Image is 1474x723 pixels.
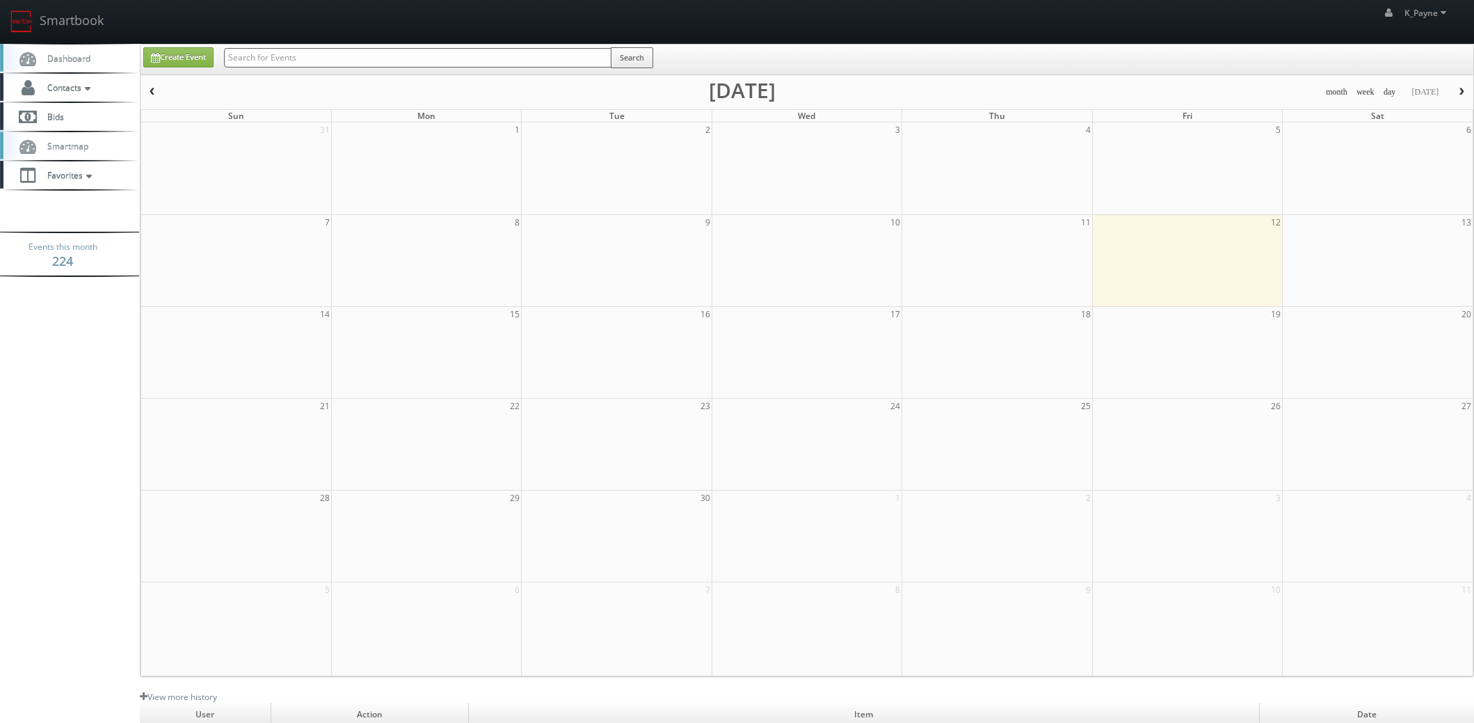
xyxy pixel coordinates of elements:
span: 28 [319,491,331,505]
span: Favorites [40,169,95,181]
span: Fri [1183,110,1192,122]
span: 3 [1274,491,1282,505]
span: 10 [1269,582,1282,597]
span: 25 [1080,399,1092,413]
span: 6 [513,582,521,597]
input: Search for Events [224,48,611,67]
span: 4 [1084,122,1092,137]
span: Tue [609,110,625,122]
span: 16 [699,307,712,321]
span: 19 [1269,307,1282,321]
span: Sun [228,110,244,122]
span: Contacts [40,81,94,93]
span: 27 [1460,399,1473,413]
span: 11 [1460,582,1473,597]
button: day [1379,84,1401,101]
span: 22 [508,399,521,413]
span: 3 [894,122,902,137]
span: 5 [323,582,331,597]
span: Thu [989,110,1005,122]
span: 6 [1465,122,1473,137]
span: 11 [1080,215,1092,230]
span: 8 [894,582,902,597]
span: 7 [323,215,331,230]
span: 1 [513,122,521,137]
a: View more history [140,691,217,703]
span: 21 [319,399,331,413]
span: 10 [889,215,902,230]
strong: 224 [52,253,73,269]
span: 1 [894,491,902,505]
span: 23 [699,399,712,413]
button: Search [611,47,653,68]
a: Create Event [143,47,214,67]
span: 2 [704,122,712,137]
button: month [1321,84,1352,101]
span: 2 [1084,491,1092,505]
span: Events this month [29,240,97,254]
span: 24 [889,399,902,413]
span: 8 [513,215,521,230]
span: Bids [40,111,64,122]
span: 9 [1084,582,1092,597]
span: 7 [704,582,712,597]
h2: [DATE] [709,84,776,97]
span: 4 [1465,491,1473,505]
span: 30 [699,491,712,505]
span: 15 [508,307,521,321]
span: 9 [704,215,712,230]
span: Dashboard [40,52,90,64]
span: K_Payne [1404,7,1450,19]
span: 18 [1080,307,1092,321]
span: 20 [1460,307,1473,321]
span: 12 [1269,215,1282,230]
span: Smartmap [40,140,88,152]
span: 13 [1460,215,1473,230]
span: Mon [417,110,435,122]
span: 26 [1269,399,1282,413]
span: Sat [1371,110,1384,122]
button: week [1352,84,1379,101]
button: [DATE] [1407,84,1443,101]
span: 29 [508,491,521,505]
span: Wed [798,110,815,122]
span: 14 [319,307,331,321]
span: 31 [319,122,331,137]
span: 5 [1274,122,1282,137]
img: smartbook-logo.png [10,10,33,33]
span: 17 [889,307,902,321]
